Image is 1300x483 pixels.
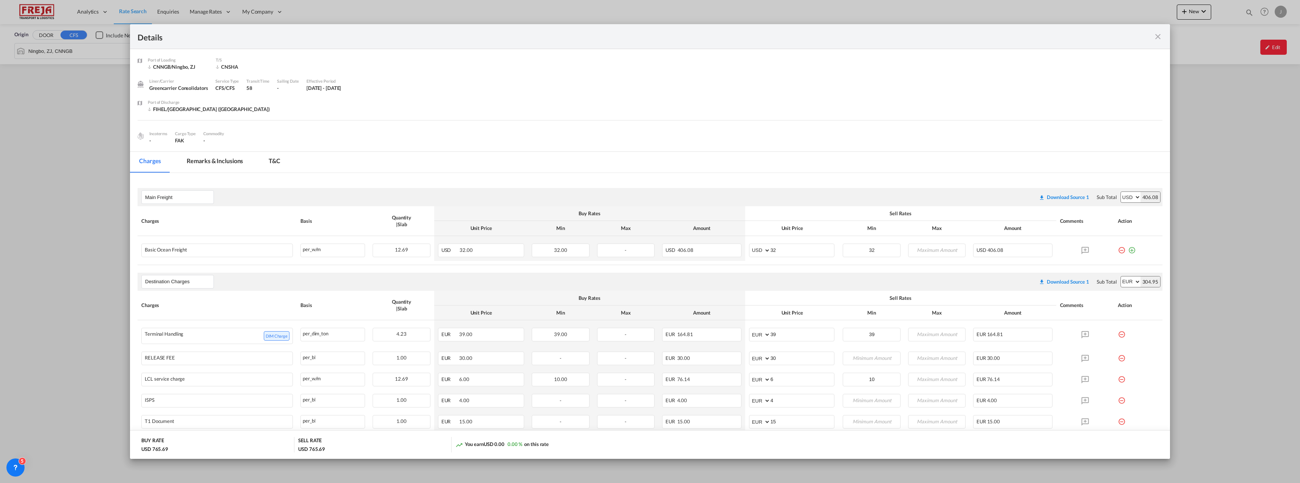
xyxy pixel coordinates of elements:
[1039,194,1089,200] div: Download original source rate sheet
[625,397,627,403] span: -
[395,247,408,253] span: 12.69
[909,352,965,363] input: Maximum Amount
[145,355,175,361] div: RELEASE FEE
[138,32,1060,41] div: Details
[1039,194,1045,201] md-icon: icon-download
[508,441,522,447] span: 0.00 %
[969,221,1056,236] th: Amount
[1141,276,1160,287] div: 304.95
[438,210,741,217] div: Buy Rates
[460,247,473,253] span: 32.00
[904,221,969,236] th: Max
[771,244,834,255] input: 32
[175,137,196,144] div: FAK
[904,306,969,320] th: Max
[1118,328,1125,335] md-icon: icon-minus-circle-outline red-400-fg pt-7
[459,418,472,424] span: 15.00
[141,437,164,446] div: BUY RATE
[987,355,1000,361] span: 30.00
[149,137,167,144] div: -
[215,78,239,85] div: Service Type
[277,85,299,91] div: -
[843,352,900,363] input: Minimum Amount
[149,78,208,85] div: Liner/Carrier
[145,276,214,287] input: Leg Name
[260,152,289,173] md-tab-item: T&C
[977,355,986,361] span: EUR
[1056,206,1114,236] th: Comments
[749,210,1052,217] div: Sell Rates
[678,247,693,253] span: 406.08
[677,355,690,361] span: 30.00
[178,152,252,173] md-tab-item: Remarks & Inclusions
[434,306,528,320] th: Unit Price
[246,85,269,91] div: 58
[677,418,690,424] span: 15.00
[1035,190,1093,204] button: Download original source rate sheet
[1035,275,1093,289] button: Download original source rate sheet
[677,331,693,337] span: 164.81
[977,247,986,253] span: USD
[625,418,627,424] span: -
[969,306,1056,320] th: Amount
[1118,394,1125,401] md-icon: icon-minus-circle-outline red-400-fg pt-7
[396,355,407,361] span: 1.00
[216,57,276,63] div: T/S
[136,132,145,140] img: cargo.png
[203,130,224,137] div: Commodity
[459,331,472,337] span: 39.00
[148,63,208,70] div: CNNGB/Ningbo, ZJ
[554,376,567,382] span: 10.00
[665,355,676,361] span: EUR
[843,328,900,339] input: Minimum Amount
[909,415,965,427] input: Maximum Amount
[1118,373,1125,380] md-icon: icon-minus-circle-outline red-400-fg pt-7
[175,130,196,137] div: Cargo Type
[1056,291,1114,320] th: Comments
[987,376,1000,382] span: 76.14
[977,397,986,403] span: EUR
[665,376,676,382] span: EUR
[441,397,458,403] span: EUR
[1035,194,1093,200] div: Download original source rate sheet
[246,78,269,85] div: Transit Time
[554,331,567,337] span: 39.00
[145,247,187,253] div: Basic Ocean Freight
[145,191,214,203] input: Leg Name
[977,376,986,382] span: EUR
[749,295,1052,301] div: Sell Rates
[141,302,293,309] div: Charges
[839,221,904,236] th: Min
[1039,279,1089,285] div: Download original source rate sheet
[373,214,430,228] div: Quantity | Slab
[441,331,458,337] span: EUR
[455,441,463,449] md-icon: icon-trending-up
[216,63,276,70] div: CNSHA
[987,247,1003,253] span: 406.08
[141,218,293,224] div: Charges
[593,221,658,236] th: Max
[1114,206,1162,236] th: Action
[130,24,1170,459] md-dialog: Port of ...
[300,302,365,309] div: Basis
[396,331,407,337] span: 4.23
[625,331,627,337] span: -
[306,85,341,91] div: 15 Sep 2025 - 30 Sep 2025
[1097,194,1116,201] div: Sub Total
[203,137,205,144] span: -
[1141,192,1160,202] div: 406.08
[441,247,459,253] span: USD
[441,376,458,382] span: EUR
[977,418,986,424] span: EUR
[665,247,676,253] span: USD
[145,376,185,382] div: LCL service charge
[909,328,965,339] input: Maximum Amount
[1153,32,1162,41] md-icon: icon-close fg-AAA8AD m-0 cursor
[438,295,741,301] div: Buy Rates
[1118,415,1125,423] md-icon: icon-minus-circle-outline red-400-fg pt-7
[843,373,900,384] input: Minimum Amount
[459,397,469,403] span: 4.00
[1118,352,1125,359] md-icon: icon-minus-circle-outline red-400-fg pt-7
[298,446,325,452] div: USD 765.69
[977,331,986,337] span: EUR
